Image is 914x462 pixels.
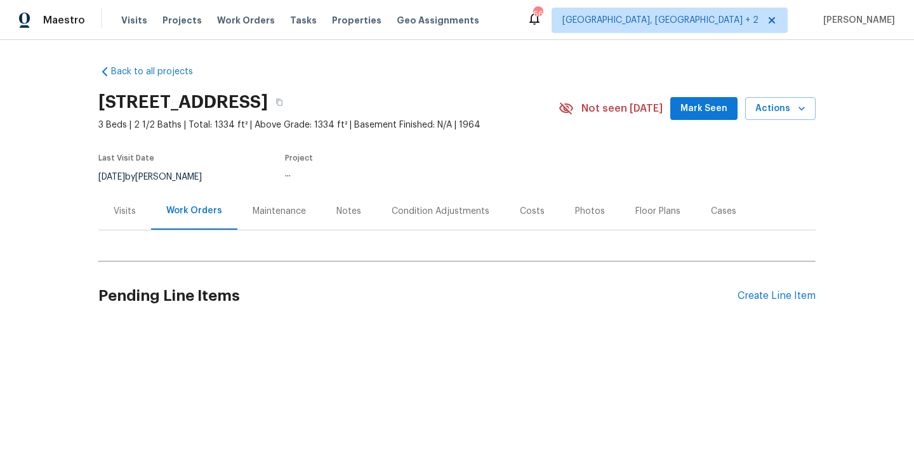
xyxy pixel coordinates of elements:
span: Properties [332,14,381,27]
h2: Pending Line Items [98,267,738,326]
h2: [STREET_ADDRESS] [98,96,268,109]
div: Cases [711,205,736,218]
div: Notes [336,205,361,218]
div: 66 [533,8,542,20]
span: [PERSON_NAME] [818,14,895,27]
span: Actions [755,101,805,117]
div: Work Orders [166,204,222,217]
span: [DATE] [98,173,125,181]
div: ... [285,169,529,178]
span: Last Visit Date [98,154,154,162]
button: Mark Seen [670,97,738,121]
span: Project [285,154,313,162]
div: Costs [520,205,545,218]
span: 3 Beds | 2 1/2 Baths | Total: 1334 ft² | Above Grade: 1334 ft² | Basement Finished: N/A | 1964 [98,119,559,131]
div: Maintenance [253,205,306,218]
span: Maestro [43,14,85,27]
span: Work Orders [217,14,275,27]
span: Projects [162,14,202,27]
div: by [PERSON_NAME] [98,169,217,185]
span: Tasks [290,16,317,25]
div: Visits [114,205,136,218]
button: Actions [745,97,816,121]
span: Geo Assignments [397,14,479,27]
span: Mark Seen [680,101,727,117]
span: Not seen [DATE] [581,102,663,115]
div: Photos [575,205,605,218]
div: Condition Adjustments [392,205,489,218]
button: Copy Address [268,91,291,114]
span: [GEOGRAPHIC_DATA], [GEOGRAPHIC_DATA] + 2 [562,14,758,27]
div: Floor Plans [635,205,680,218]
div: Create Line Item [738,290,816,302]
span: Visits [121,14,147,27]
a: Back to all projects [98,65,220,78]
